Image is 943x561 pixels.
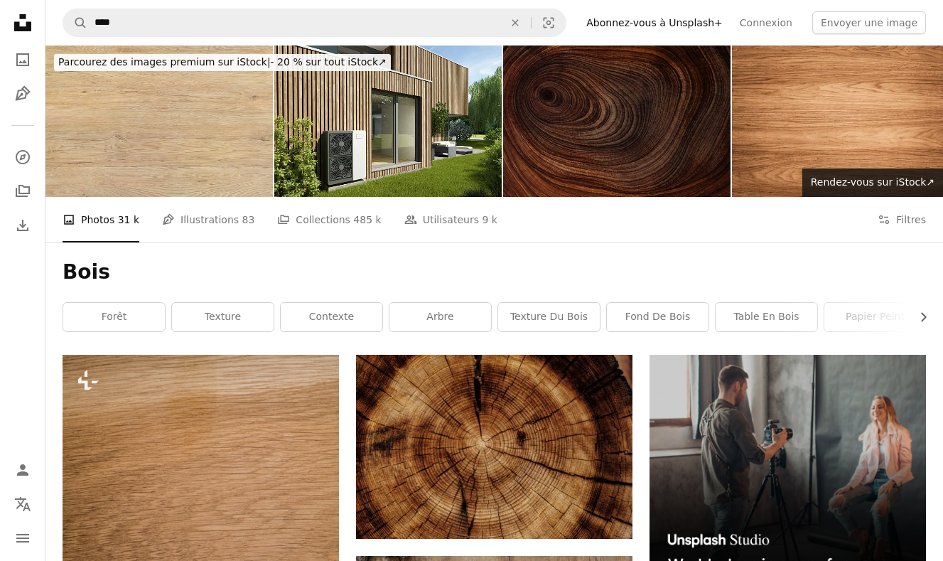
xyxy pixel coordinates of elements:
button: Menu [9,524,37,552]
h1: Bois [63,260,926,285]
button: Rechercher sur Unsplash [63,9,87,36]
button: Filtres [878,197,926,242]
span: 485 k [353,212,381,228]
span: - 20 % sur tout iStock ↗ [58,56,387,68]
a: Texture du bois [498,303,600,331]
img: Villa cubique moderne en bois avec pompe à chaleur électrique [274,46,502,197]
img: Photo de dalle de bois brun [356,355,632,539]
a: Illustrations 83 [162,197,254,242]
a: Rendez-vous sur iStock↗ [802,169,943,197]
a: Photo de dalle de bois brun [356,440,632,453]
span: 9 k [482,212,497,228]
button: Recherche de visuels [532,9,566,36]
img: Rough light wood background [45,46,273,197]
a: Connexion / S’inscrire [9,456,37,484]
a: Collections 485 k [277,197,381,242]
a: Table en bois [716,303,817,331]
a: arbre [389,303,491,331]
button: Langue [9,490,37,518]
button: Effacer [500,9,531,36]
a: texture [172,303,274,331]
a: Abonnez-vous à Unsplash+ [578,11,731,34]
a: papier peint [824,303,926,331]
a: Collections [9,177,37,205]
a: un gros plan d’une surface de grain de bois [63,543,339,556]
span: Parcourez des images premium sur iStock | [58,56,271,68]
span: Rendez-vous sur iStock ↗ [811,176,934,188]
a: Photos [9,46,37,74]
img: Natural wood rings [503,46,731,197]
span: 83 [242,212,255,228]
a: Explorer [9,143,37,171]
a: Utilisateurs 9 k [404,197,497,242]
a: Illustrations [9,80,37,108]
a: Parcourez des images premium sur iStock|- 20 % sur tout iStock↗ [45,46,399,80]
button: faire défiler la liste vers la droite [910,303,926,331]
a: Historique de téléchargement [9,211,37,240]
a: Connexion [731,11,801,34]
a: forêt [63,303,165,331]
form: Rechercher des visuels sur tout le site [63,9,566,37]
button: Envoyer une image [812,11,926,34]
a: Contexte [281,303,382,331]
a: fond de bois [607,303,708,331]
